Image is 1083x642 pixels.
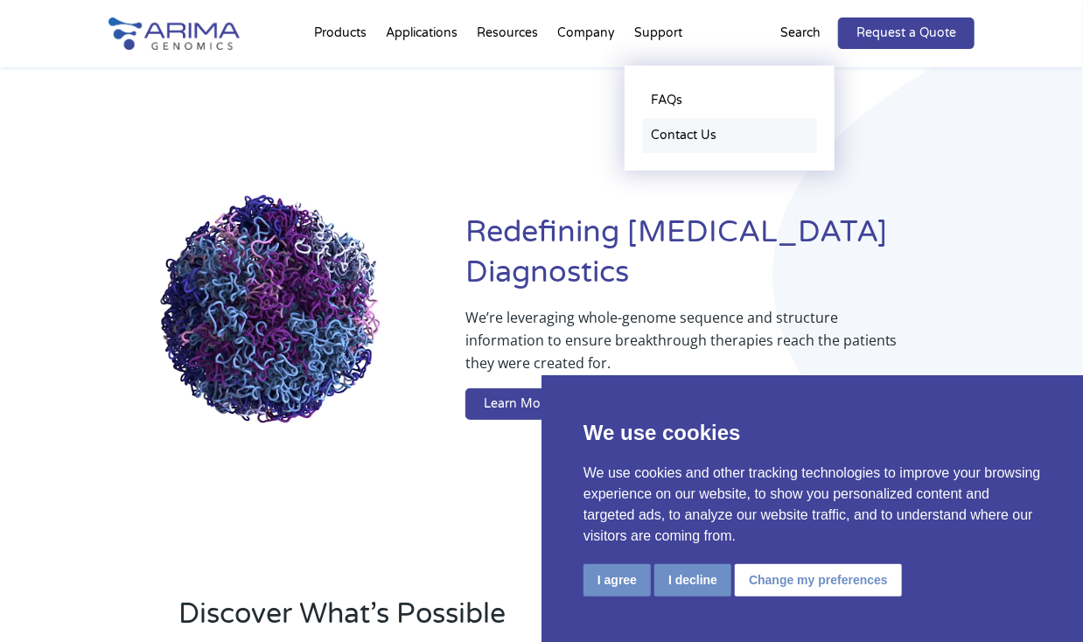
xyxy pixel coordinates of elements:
a: Learn More [465,388,570,420]
button: Change my preferences [735,564,902,597]
p: We’re leveraging whole-genome sequence and structure information to ensure breakthrough therapies... [465,306,905,388]
img: Arima-Genomics-logo [108,17,240,50]
button: I decline [654,564,731,597]
h1: Redefining [MEDICAL_DATA] Diagnostics [465,213,975,306]
button: I agree [583,564,651,597]
a: Request a Quote [838,17,975,49]
p: We use cookies and other tracking technologies to improve your browsing experience on our website... [583,463,1041,547]
p: Search [780,22,821,45]
a: Contact Us [642,118,817,153]
a: FAQs [642,83,817,118]
p: We use cookies [583,417,1041,449]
